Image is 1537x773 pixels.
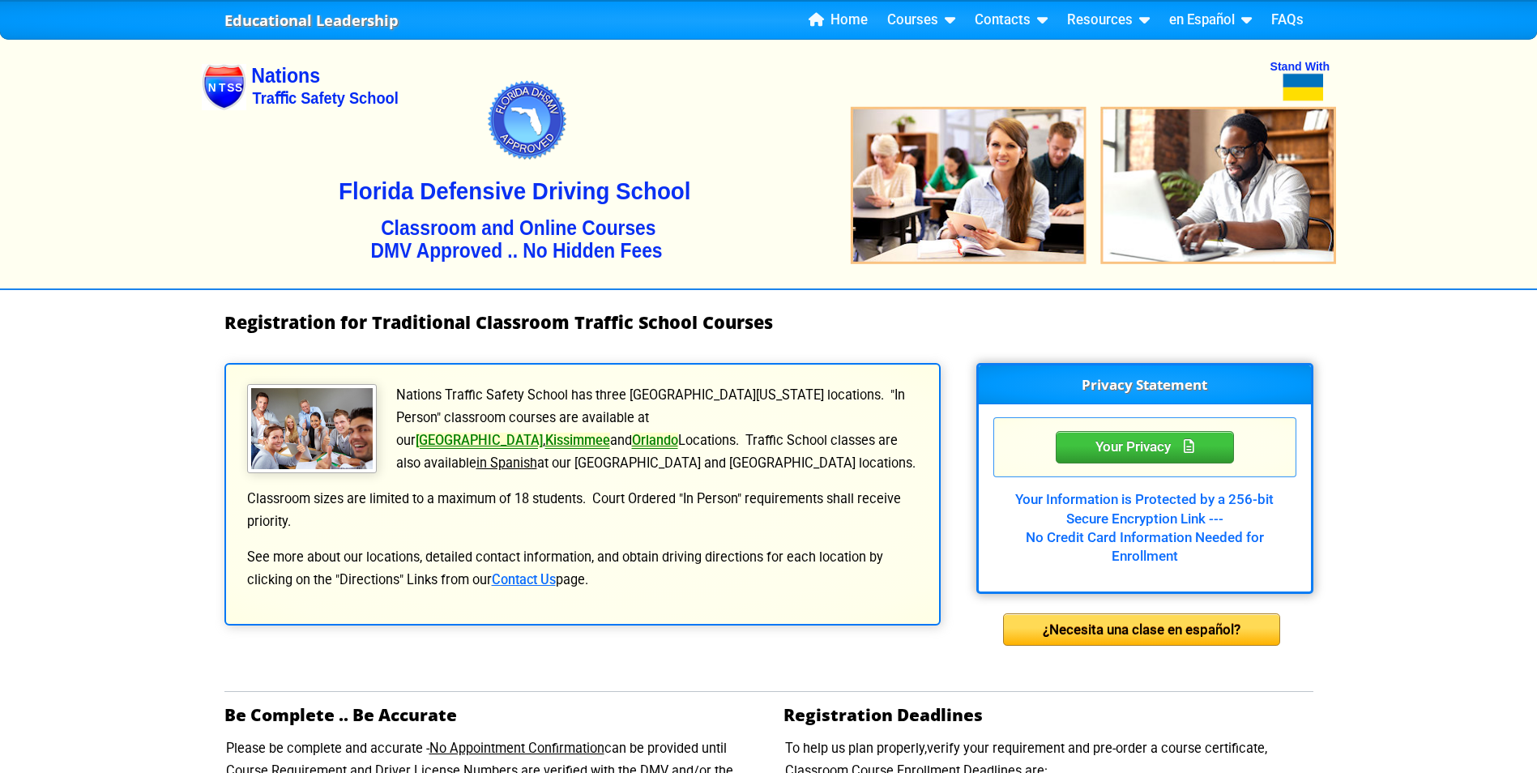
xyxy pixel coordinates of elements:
p: See more about our locations, detailed contact information, and obtain driving directions for eac... [245,546,920,591]
a: Educational Leadership [224,7,399,34]
a: FAQs [1265,8,1310,32]
div: ¿Necesita una clase en español? [1003,613,1280,646]
a: Contact Us [492,572,556,587]
a: Contacts [968,8,1054,32]
a: [GEOGRAPHIC_DATA] [416,433,543,448]
div: Privacy Statement [1056,431,1234,463]
a: Kissimmee [545,433,610,448]
a: Resources [1061,8,1156,32]
u: No Appointment Confirmation [429,741,604,756]
p: Classroom sizes are limited to a maximum of 18 students. Court Ordered "In Person" requirements s... [245,488,920,533]
h3: Privacy Statement [979,365,1311,404]
h2: Be Complete .. Be Accurate [224,705,754,724]
a: Your Privacy [1056,436,1234,455]
div: Your Information is Protected by a 256-bit Secure Encryption Link --- No Credit Card Information ... [993,477,1296,566]
a: ¿Necesita una clase en español? [1003,621,1280,637]
img: Nations Traffic School - Your DMV Approved Florida Traffic School [202,29,1336,288]
a: Orlando [632,433,678,448]
u: in Spanish [476,455,537,471]
a: Courses [881,8,962,32]
h1: Registration for Traditional Classroom Traffic School Courses [224,313,1313,332]
h2: Registration Deadlines [783,705,1313,724]
p: Nations Traffic Safety School has three [GEOGRAPHIC_DATA][US_STATE] locations. "In Person" classr... [245,384,920,475]
a: en Español [1163,8,1258,32]
a: Home [802,8,874,32]
img: Traffic School Students [247,384,377,473]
